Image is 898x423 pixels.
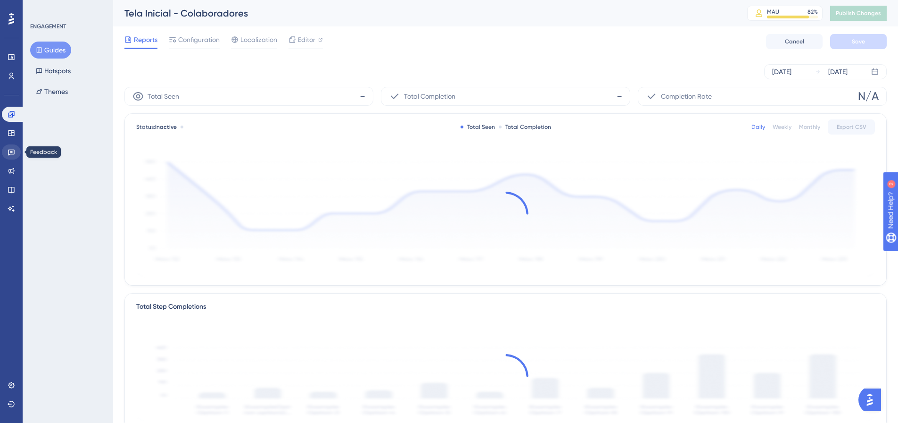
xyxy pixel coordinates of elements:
button: Hotspots [30,62,76,79]
span: Reports [134,34,157,45]
button: Themes [30,83,74,100]
div: Monthly [799,123,820,131]
div: 2 [66,5,68,12]
div: MAU [767,8,779,16]
span: Configuration [178,34,220,45]
button: Publish Changes [830,6,887,21]
button: Save [830,34,887,49]
div: Total Seen [461,123,495,131]
span: Localization [240,34,277,45]
button: Cancel [766,34,823,49]
div: 82 % [807,8,818,16]
div: Total Completion [499,123,551,131]
span: Publish Changes [836,9,881,17]
span: - [617,89,622,104]
span: Editor [298,34,315,45]
span: - [360,89,365,104]
div: [DATE] [828,66,848,77]
span: Total Seen [148,91,179,102]
button: Guides [30,42,71,59]
div: Weekly [773,123,791,131]
span: N/A [858,89,879,104]
span: Total Completion [404,91,455,102]
div: Total Step Completions [136,301,206,313]
span: Export CSV [837,123,866,131]
span: Cancel [785,38,804,45]
div: Daily [751,123,765,131]
span: Status: [136,123,177,131]
div: [DATE] [772,66,791,77]
span: Completion Rate [661,91,712,102]
iframe: UserGuiding AI Assistant Launcher [858,386,887,414]
span: Inactive [155,124,177,130]
button: Export CSV [828,119,875,135]
span: Need Help? [22,2,59,14]
div: Tela Inicial - Colaboradores [124,7,724,20]
span: Save [852,38,865,45]
div: ENGAGEMENT [30,23,66,30]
